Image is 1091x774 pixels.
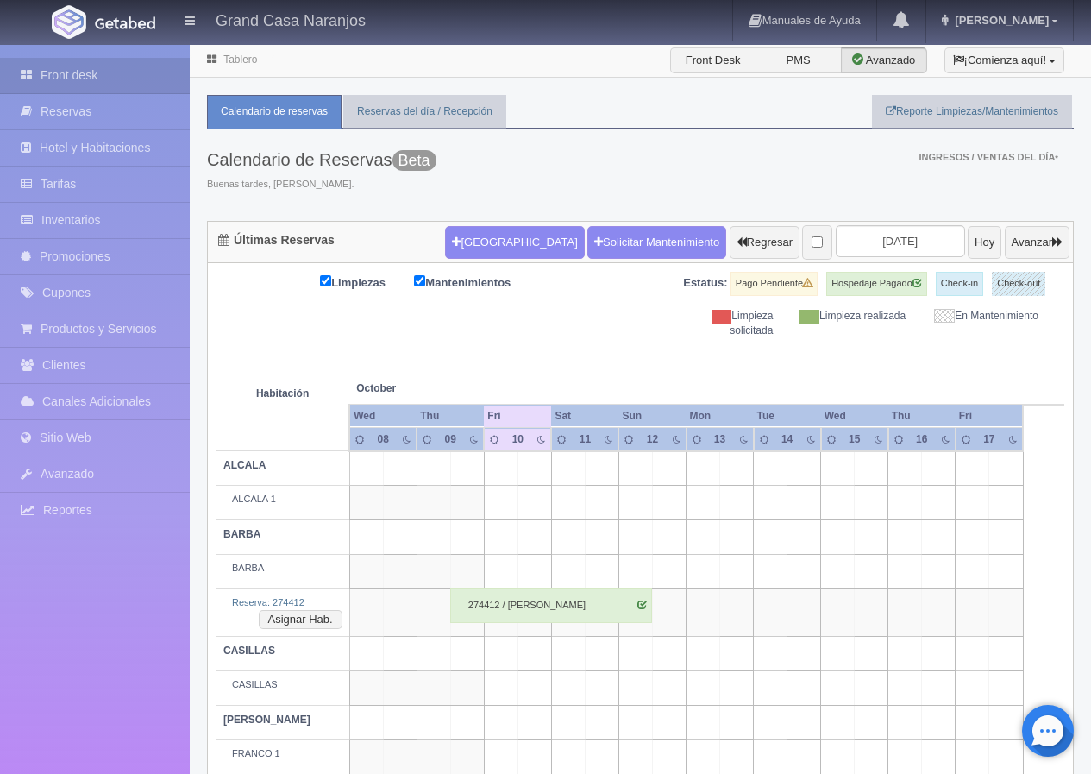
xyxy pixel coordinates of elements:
[414,275,425,286] input: Mantenimientos
[392,150,436,171] span: Beta
[587,226,726,259] a: Solicitar Mantenimiento
[754,405,821,428] th: Tue
[992,272,1045,296] label: Check-out
[349,405,417,428] th: Wed
[320,275,331,286] input: Limpiezas
[919,309,1051,324] div: En Mantenimiento
[223,562,342,576] div: BARBA
[207,178,436,192] span: Buenas tardes, [PERSON_NAME].
[936,272,983,296] label: Check-in
[551,405,618,428] th: Sat
[730,226,799,259] button: Regresar
[441,432,461,447] div: 09
[207,95,342,129] a: Calendario de reservas
[786,309,919,324] div: Limpieza realizada
[777,432,797,447] div: 14
[912,432,931,447] div: 16
[1005,226,1069,259] button: Avanzar
[756,47,842,73] label: PMS
[450,588,652,623] div: 274412 / [PERSON_NAME]
[95,16,155,29] img: Getabed
[730,272,818,296] label: Pago Pendiente
[683,275,727,292] label: Estatus:
[944,47,1064,73] button: ¡Comienza aquí!
[980,432,1000,447] div: 17
[216,9,366,30] h4: Grand Casa Naranjos
[256,388,309,400] strong: Habitación
[52,5,86,39] img: Getabed
[484,405,551,428] th: Fri
[445,226,584,259] button: [GEOGRAPHIC_DATA]
[950,14,1049,27] span: [PERSON_NAME]
[259,610,342,629] button: Asignar Hab.
[888,405,956,428] th: Thu
[508,432,528,447] div: 10
[654,309,787,338] div: Limpieza solicitada
[207,150,436,169] h3: Calendario de Reservas
[417,405,484,428] th: Thu
[373,432,393,447] div: 08
[618,405,686,428] th: Sun
[575,432,595,447] div: 11
[223,459,266,471] b: ALCALA
[841,47,927,73] label: Avanzado
[223,53,257,66] a: Tablero
[414,272,536,292] label: Mantenimientos
[872,95,1072,129] a: Reporte Limpiezas/Mantenimientos
[232,597,304,607] a: Reserva: 274412
[320,272,411,292] label: Limpiezas
[956,405,1023,428] th: Fri
[643,432,662,447] div: 12
[223,645,275,657] b: CASILLAS
[968,226,1001,259] button: Hoy
[826,272,927,296] label: Hospedaje Pagado
[821,405,888,428] th: Wed
[687,405,754,428] th: Mon
[343,95,506,129] a: Reservas del día / Recepción
[670,47,756,73] label: Front Desk
[919,152,1058,162] span: Ingresos / Ventas del día
[223,528,260,540] b: BARBA
[223,714,310,726] b: [PERSON_NAME]
[844,432,864,447] div: 15
[218,234,335,247] h4: Últimas Reservas
[223,678,342,692] div: CASILLAS
[223,493,342,507] div: ALCALA 1
[356,381,477,396] span: October
[223,747,342,761] div: FRANCO 1
[710,432,730,447] div: 13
